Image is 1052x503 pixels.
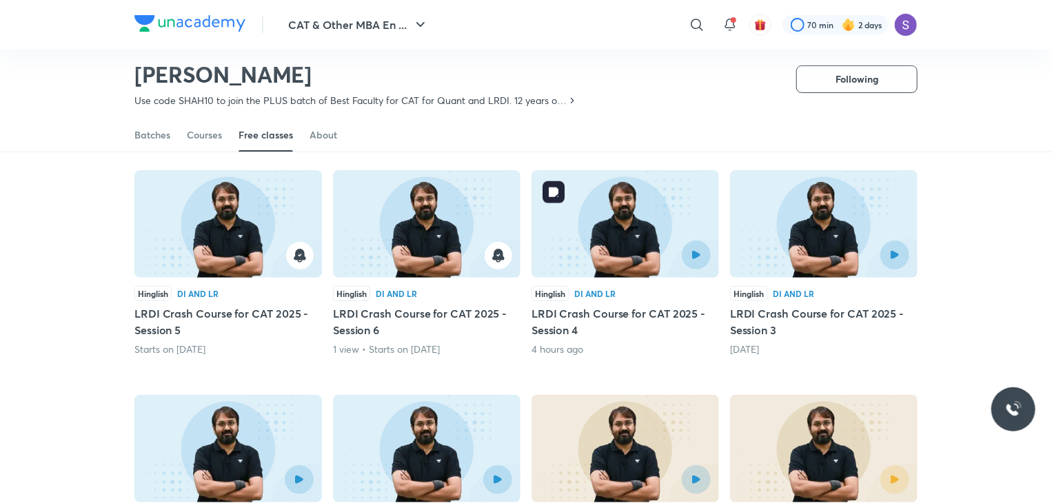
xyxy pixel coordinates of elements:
div: LRDI Crash Course for CAT 2025 - Session 5 [134,170,322,356]
div: Hinglish [134,286,172,301]
button: Following [796,65,918,93]
div: Hinglish [730,286,767,301]
p: Use code SHAH10 to join the PLUS batch of Best Faculty for CAT for Quant and LRDI. 12 years of Te... [134,94,567,107]
button: CAT & Other MBA En ... [280,11,437,39]
h5: LRDI Crash Course for CAT 2025 - Session 6 [333,305,520,338]
div: DI and LR [177,289,219,298]
a: About [310,119,337,152]
button: avatar [749,14,771,36]
a: Courses [187,119,222,152]
a: Free classes [239,119,293,152]
div: Hinglish [532,286,569,301]
span: Following [836,72,878,86]
div: 1 view • Starts on Oct 4 [333,342,520,356]
div: 4 hours ago [532,342,719,356]
div: LRDI Crash Course for CAT 2025 - Session 6 [333,170,520,356]
div: LRDI Crash Course for CAT 2025 - Session 4 [532,170,719,356]
div: Starts on Oct 7 [134,342,322,356]
div: DI and LR [376,289,417,298]
div: 2 days ago [730,342,918,356]
img: streak [842,18,856,32]
div: Free classes [239,128,293,142]
a: Batches [134,119,170,152]
img: ttu [1005,401,1022,418]
h5: LRDI Crash Course for CAT 2025 - Session 5 [134,305,322,338]
div: DI and LR [773,289,814,298]
img: Sapara Premji [894,13,918,37]
div: Courses [187,128,222,142]
h5: LRDI Crash Course for CAT 2025 - Session 4 [532,305,719,338]
h2: [PERSON_NAME] [134,61,578,88]
img: avatar [754,19,767,31]
div: About [310,128,337,142]
h5: LRDI Crash Course for CAT 2025 - Session 3 [730,305,918,338]
img: Company Logo [134,15,245,32]
div: Batches [134,128,170,142]
div: Hinglish [333,286,370,301]
a: Company Logo [134,15,245,35]
div: DI and LR [574,289,616,298]
div: LRDI Crash Course for CAT 2025 - Session 3 [730,170,918,356]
